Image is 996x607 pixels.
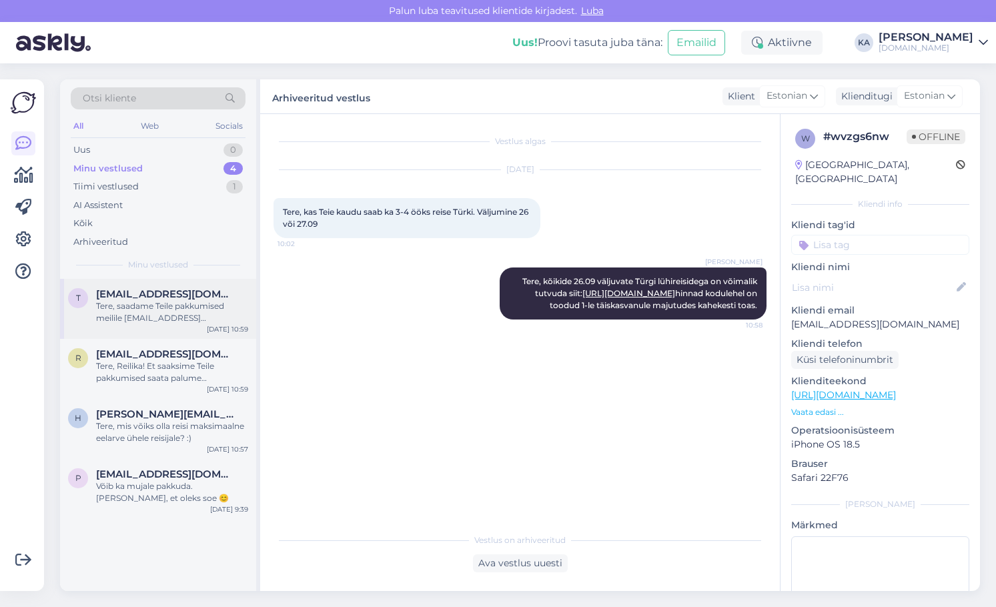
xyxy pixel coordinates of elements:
[73,235,128,249] div: Arhiveeritud
[791,318,969,332] p: [EMAIL_ADDRESS][DOMAIN_NAME]
[722,89,755,103] div: Klient
[75,353,81,363] span: r
[741,31,823,55] div: Aktiivne
[71,117,86,135] div: All
[791,260,969,274] p: Kliendi nimi
[904,89,945,103] span: Estonian
[278,239,328,249] span: 10:02
[11,90,36,115] img: Askly Logo
[75,473,81,483] span: p
[223,162,243,175] div: 4
[791,406,969,418] p: Vaata edasi ...
[791,374,969,388] p: Klienditeekond
[767,89,807,103] span: Estonian
[474,534,566,546] span: Vestlus on arhiveeritud
[207,324,248,334] div: [DATE] 10:59
[791,389,896,401] a: [URL][DOMAIN_NAME]
[879,32,973,43] div: [PERSON_NAME]
[223,143,243,157] div: 0
[791,303,969,318] p: Kliendi email
[207,444,248,454] div: [DATE] 10:57
[226,180,243,193] div: 1
[879,32,988,53] a: [PERSON_NAME][DOMAIN_NAME]
[96,420,248,444] div: Tere, mis võiks olla reisi maksimaalne eelarve ühele reisijale? :)
[791,457,969,471] p: Brauser
[791,351,899,369] div: Küsi telefoninumbrit
[207,384,248,394] div: [DATE] 10:59
[801,133,810,143] span: w
[582,288,675,298] a: [URL][DOMAIN_NAME]
[96,288,235,300] span: takkhelen@gmail.com
[522,276,759,310] span: Tere, kõikide 26.09 väljuvate Türgi lühireisidega on võimalik tutvuda siit: hinnad kodulehel on t...
[855,33,873,52] div: KA
[577,5,608,17] span: Luba
[210,504,248,514] div: [DATE] 9:39
[668,30,725,55] button: Emailid
[83,91,136,105] span: Otsi kliente
[795,158,956,186] div: [GEOGRAPHIC_DATA], [GEOGRAPHIC_DATA]
[512,35,662,51] div: Proovi tasuta juba täna:
[791,498,969,510] div: [PERSON_NAME]
[96,468,235,480] span: pillekatre@gmail.com
[73,199,123,212] div: AI Assistent
[96,348,235,360] span: reilikav@gmail.com
[138,117,161,135] div: Web
[836,89,893,103] div: Klienditugi
[73,180,139,193] div: Tiimi vestlused
[823,129,907,145] div: # wvzgs6nw
[274,163,767,175] div: [DATE]
[792,280,954,295] input: Lisa nimi
[712,320,763,330] span: 10:58
[213,117,245,135] div: Socials
[96,480,248,504] div: Võib ka mujale pakkuda. [PERSON_NAME], et oleks soe 😊
[791,218,969,232] p: Kliendi tag'id
[283,207,530,229] span: Tere, kas Teie kaudu saab ka 3-4 ööks reise Türki. Väljumine 26 või 27.09
[791,438,969,452] p: iPhone OS 18.5
[473,554,568,572] div: Ava vestlus uuesti
[791,337,969,351] p: Kliendi telefon
[96,408,235,420] span: heidi.hurt@mail.ee
[791,424,969,438] p: Operatsioonisüsteem
[791,471,969,485] p: Safari 22F76
[96,300,248,324] div: Tere, saadame Teile pakkumised meilile [EMAIL_ADDRESS][DOMAIN_NAME] tänase päeva jooksul :)
[73,217,93,230] div: Kõik
[907,129,965,144] span: Offline
[128,259,188,271] span: Minu vestlused
[75,413,81,423] span: h
[791,235,969,255] input: Lisa tag
[512,36,538,49] b: Uus!
[879,43,973,53] div: [DOMAIN_NAME]
[274,135,767,147] div: Vestlus algas
[791,518,969,532] p: Märkmed
[73,143,90,157] div: Uus
[272,87,370,105] label: Arhiveeritud vestlus
[96,360,248,384] div: Tere, Reilika! Et saaksime Teile pakkumised saata palume täpsustada, kuidas toimuks tubadesse jag...
[791,198,969,210] div: Kliendi info
[73,162,143,175] div: Minu vestlused
[76,293,81,303] span: t
[705,257,763,267] span: [PERSON_NAME]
